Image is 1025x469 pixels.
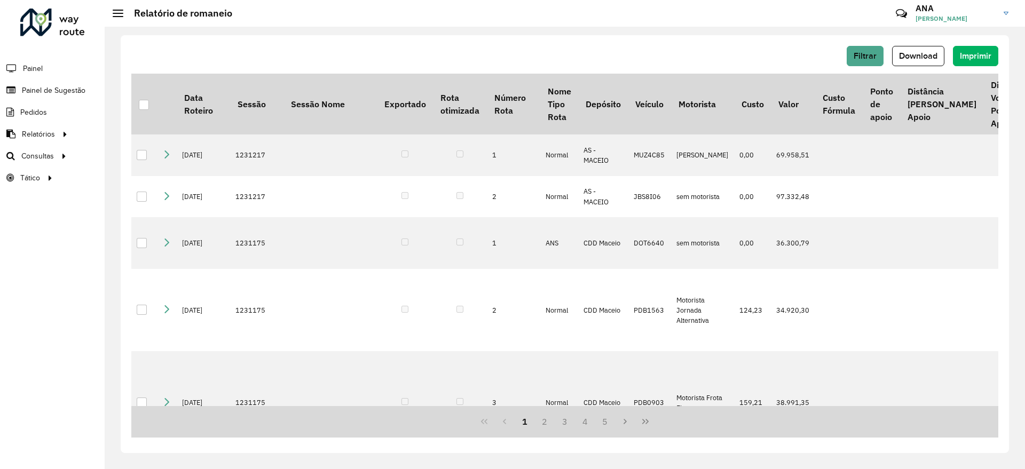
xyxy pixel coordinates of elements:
[540,176,578,218] td: Normal
[22,129,55,140] span: Relatórios
[177,134,230,176] td: [DATE]
[578,269,628,351] td: CDD Maceio
[863,74,900,134] th: Ponto de apoio
[540,269,578,351] td: Normal
[953,46,998,66] button: Imprimir
[595,411,616,432] button: 5
[628,134,671,176] td: MUZ4C85
[628,176,671,218] td: JBS8I06
[177,74,230,134] th: Data Roteiro
[540,74,578,134] th: Nome Tipo Rota
[734,176,771,218] td: 0,00
[23,63,43,74] span: Painel
[890,2,913,25] a: Contato Rápido
[671,351,734,454] td: Motorista Frota Fixa
[615,411,635,432] button: Next Page
[960,51,991,60] span: Imprimir
[20,107,47,118] span: Pedidos
[578,217,628,269] td: CDD Maceio
[771,217,815,269] td: 36.300,79
[635,411,656,432] button: Last Page
[540,134,578,176] td: Normal
[671,217,734,269] td: sem motorista
[230,176,283,218] td: 1231217
[578,134,628,176] td: AS - MACEIO
[575,411,595,432] button: 4
[815,74,862,134] th: Custo Fórmula
[487,134,540,176] td: 1
[847,46,884,66] button: Filtrar
[671,74,734,134] th: Motorista
[771,351,815,454] td: 38.991,35
[555,411,575,432] button: 3
[534,411,555,432] button: 2
[771,269,815,351] td: 34.920,30
[540,351,578,454] td: Normal
[899,51,937,60] span: Download
[433,74,486,134] th: Rota otimizada
[540,217,578,269] td: ANS
[916,3,996,13] h3: ANA
[487,351,540,454] td: 3
[377,74,433,134] th: Exportado
[854,51,877,60] span: Filtrar
[771,134,815,176] td: 69.958,51
[487,176,540,218] td: 2
[22,85,85,96] span: Painel de Sugestão
[487,74,540,134] th: Número Rota
[177,176,230,218] td: [DATE]
[578,351,628,454] td: CDD Maceio
[230,269,283,351] td: 1231175
[230,351,283,454] td: 1231175
[487,217,540,269] td: 1
[578,176,628,218] td: AS - MACEIO
[230,134,283,176] td: 1231217
[177,269,230,351] td: [DATE]
[230,217,283,269] td: 1231175
[515,411,535,432] button: 1
[671,134,734,176] td: [PERSON_NAME]
[230,74,283,134] th: Sessão
[892,46,944,66] button: Download
[900,74,983,134] th: Distância [PERSON_NAME] Apoio
[916,14,996,23] span: [PERSON_NAME]
[734,217,771,269] td: 0,00
[21,150,54,162] span: Consultas
[283,74,377,134] th: Sessão Nome
[734,134,771,176] td: 0,00
[734,351,771,454] td: 159,21
[771,176,815,218] td: 97.332,48
[734,74,771,134] th: Custo
[177,217,230,269] td: [DATE]
[671,176,734,218] td: sem motorista
[628,217,671,269] td: DOT6640
[628,269,671,351] td: PDB1563
[771,74,815,134] th: Valor
[671,269,734,351] td: Motorista Jornada Alternativa
[20,172,40,184] span: Tático
[177,351,230,454] td: [DATE]
[487,269,540,351] td: 2
[123,7,232,19] h2: Relatório de romaneio
[734,269,771,351] td: 124,23
[578,74,628,134] th: Depósito
[628,74,671,134] th: Veículo
[628,351,671,454] td: PDB0903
